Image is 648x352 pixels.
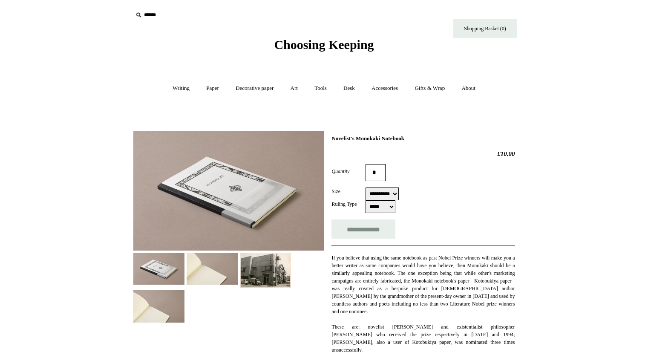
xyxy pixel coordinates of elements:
[331,167,366,175] label: Quantity
[240,253,291,289] img: Novelist's Monokaki Notebook
[133,131,324,251] img: Novelist's Monokaki Notebook
[407,77,452,100] a: Gifts & Wrap
[364,77,406,100] a: Accessories
[274,38,374,52] span: Choosing Keeping
[331,135,515,142] h1: Novelist's Monokaki Notebook
[165,77,197,100] a: Writing
[228,77,281,100] a: Decorative paper
[331,188,366,195] label: Size
[331,150,515,158] h2: £10.00
[133,290,184,322] img: Novelist's Monokaki Notebook
[331,200,366,208] label: Ruling Type
[199,77,227,100] a: Paper
[274,44,374,50] a: Choosing Keeping
[283,77,305,100] a: Art
[187,253,238,285] img: Novelist's Monokaki Notebook
[453,19,517,38] a: Shopping Basket (0)
[336,77,363,100] a: Desk
[133,253,184,285] img: Novelist's Monokaki Notebook
[307,77,334,100] a: Tools
[454,77,483,100] a: About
